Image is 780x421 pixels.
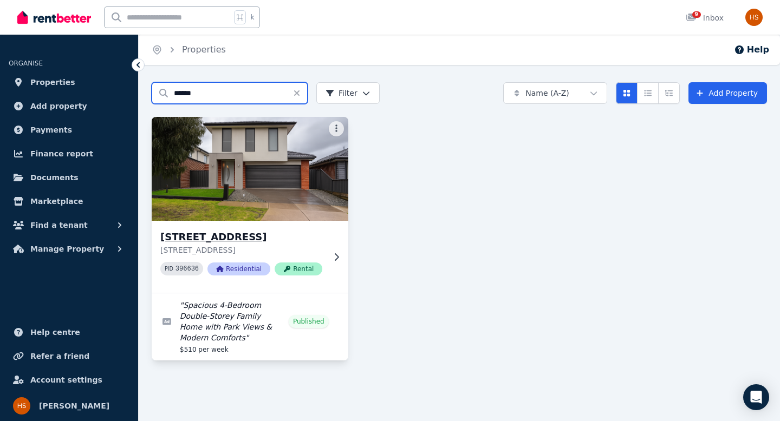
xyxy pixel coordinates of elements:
button: Card view [616,82,638,104]
button: Compact list view [637,82,659,104]
img: RentBetter [17,9,91,25]
span: Properties [30,76,75,89]
a: Documents [9,167,129,188]
img: 61 Roscoe Ave, Kalkallo [147,114,353,223]
button: More options [329,121,344,136]
span: Rental [275,262,322,275]
a: Finance report [9,143,129,165]
a: Help centre [9,321,129,343]
button: Expanded list view [658,82,680,104]
span: Filter [326,88,357,98]
span: Help centre [30,326,80,339]
button: Help [734,43,769,56]
span: Refer a friend [30,350,89,363]
span: ORGANISE [9,60,43,67]
span: Find a tenant [30,219,88,232]
button: Find a tenant [9,214,129,236]
nav: Breadcrumb [139,35,239,65]
a: Refer a friend [9,345,129,367]
span: Account settings [30,373,102,386]
button: Filter [316,82,380,104]
a: Add property [9,95,129,117]
div: Inbox [686,12,724,23]
span: Manage Property [30,242,104,255]
div: Open Intercom Messenger [743,384,769,410]
div: View options [616,82,680,104]
span: 9 [692,11,701,18]
a: Marketplace [9,190,129,212]
span: Finance report [30,147,93,160]
span: Residential [207,262,270,275]
button: Name (A-Z) [503,82,607,104]
span: Add property [30,100,87,113]
span: Documents [30,171,79,184]
p: [STREET_ADDRESS] [160,245,324,255]
button: Manage Property [9,238,129,260]
a: Add Property [688,82,767,104]
img: Harpinder Singh [745,9,763,26]
a: 61 Roscoe Ave, Kalkallo[STREET_ADDRESS][STREET_ADDRESS]PID 396636ResidentialRental [152,117,348,293]
span: k [250,13,254,22]
code: 396636 [175,265,199,273]
button: Clear search [292,82,308,104]
h3: [STREET_ADDRESS] [160,229,324,245]
span: Payments [30,123,72,136]
a: Payments [9,119,129,141]
a: Properties [182,44,226,55]
a: Edit listing: Spacious 4-Bedroom Double-Storey Family Home with Park Views & Modern Comforts [152,293,348,360]
a: Properties [9,71,129,93]
small: PID [165,266,173,272]
span: Marketplace [30,195,83,208]
span: [PERSON_NAME] [39,399,109,412]
span: Name (A-Z) [525,88,569,98]
img: Harpinder Singh [13,397,30,415]
a: Account settings [9,369,129,391]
